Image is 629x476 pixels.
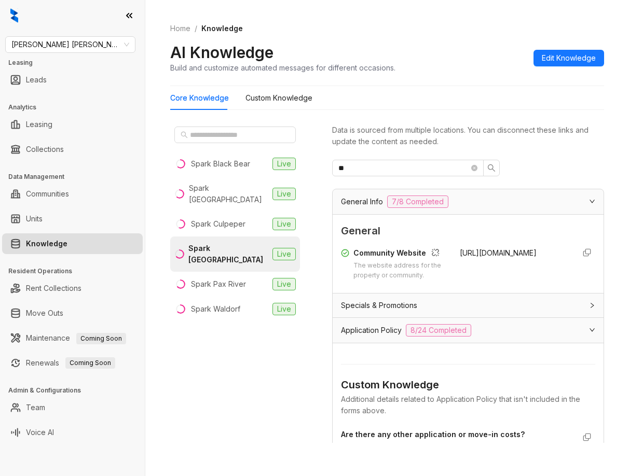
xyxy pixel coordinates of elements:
span: Specials & Promotions [341,300,417,311]
li: Leasing [2,114,143,135]
span: Live [272,158,296,170]
span: close-circle [471,165,477,171]
span: Knowledge [201,24,243,33]
span: Live [272,278,296,290]
div: No answer available [341,440,575,452]
div: Build and customize automated messages for different occasions. [170,62,395,73]
img: logo [10,8,18,23]
a: Leads [26,69,47,90]
span: [URL][DOMAIN_NAME] [460,248,537,257]
button: Edit Knowledge [534,50,604,66]
a: Collections [26,139,64,160]
h3: Resident Operations [8,267,145,276]
span: General Info [341,196,383,207]
a: Units [26,208,43,229]
span: Edit Knowledge [542,52,596,64]
div: Spark Black Bear [191,158,250,170]
h3: Data Management [8,172,145,181]
div: Specials & Promotions [333,293,604,317]
li: Team [2,397,143,418]
a: RenewalsComing Soon [26,353,115,373]
div: General Info7/8 Completed [333,189,604,214]
span: expanded [589,327,595,333]
span: General [341,223,595,239]
span: Coming Soon [76,333,126,344]
h3: Admin & Configurations [8,386,145,395]
h3: Leasing [8,58,145,67]
li: Knowledge [2,233,143,254]
span: Coming Soon [65,357,115,369]
span: collapsed [589,302,595,309]
li: Communities [2,184,143,204]
a: Rent Collections [26,278,81,299]
div: Spark Waldorf [191,303,240,315]
div: The website address for the property or community. [353,261,447,281]
li: / [195,23,197,34]
span: Live [272,248,296,260]
a: Knowledge [26,233,67,254]
h3: Analytics [8,103,145,112]
span: Live [272,303,296,315]
span: expanded [589,198,595,204]
div: Data is sourced from multiple locations. You can disconnect these links and update the content as... [332,124,604,147]
li: Collections [2,139,143,160]
a: Leasing [26,114,52,135]
li: Leads [2,69,143,90]
span: 7/8 Completed [387,195,448,208]
div: Spark Pax River [191,278,246,290]
div: Additional details related to Application Policy that isn't included in the forms above. [341,394,595,416]
span: search [487,164,496,172]
div: Spark Culpeper [191,218,245,230]
li: Maintenance [2,328,143,348]
div: Community Website [353,247,447,261]
h2: AI Knowledge [170,43,274,62]
div: Custom Knowledge [341,377,595,393]
span: search [181,131,188,138]
a: Communities [26,184,69,204]
li: Units [2,208,143,229]
span: Live [272,218,296,230]
li: Renewals [2,353,143,373]
div: Spark [GEOGRAPHIC_DATA] [189,183,268,205]
li: Voice AI [2,422,143,443]
a: Team [26,397,45,418]
div: Custom Knowledge [245,92,312,104]
span: 8/24 Completed [406,324,471,337]
a: Home [168,23,193,34]
div: Application Policy8/24 Completed [333,318,604,343]
span: Live [272,188,296,200]
strong: Are there any other application or move-in costs? [341,430,525,439]
span: Gates Hudson [11,37,129,52]
li: Move Outs [2,303,143,324]
span: Application Policy [341,325,402,336]
div: Core Knowledge [170,92,229,104]
div: Spark [GEOGRAPHIC_DATA] [188,243,268,265]
li: Rent Collections [2,278,143,299]
a: Move Outs [26,303,63,324]
a: Voice AI [26,422,54,443]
